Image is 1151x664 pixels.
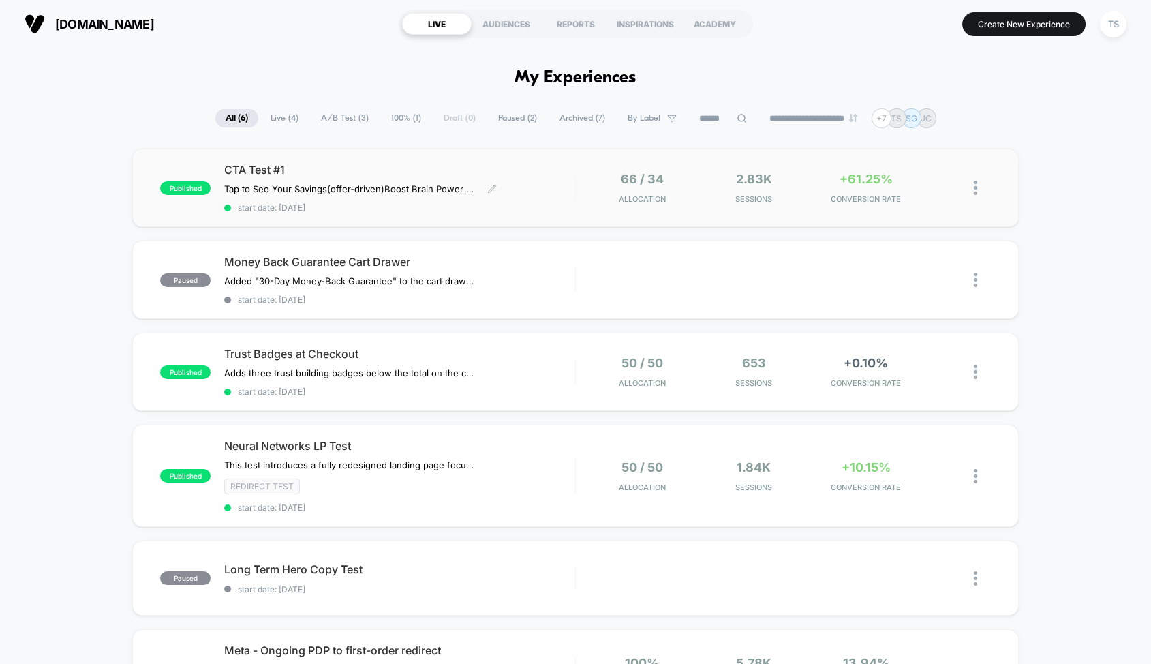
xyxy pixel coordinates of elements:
span: Sessions [701,483,806,492]
span: Sessions [701,194,806,204]
span: 50 / 50 [621,460,663,474]
span: [DOMAIN_NAME] [55,17,154,31]
span: Neural Networks LP Test [224,439,575,453]
img: close [974,469,977,483]
span: 66 / 34 [621,172,664,186]
span: Tap to See Your Savings(offer-driven)Boost Brain Power Without the Crash(benefit-oriented)Start Y... [224,183,477,194]
span: CONVERSION RATE [813,194,918,204]
span: Archived ( 7 ) [549,109,615,127]
img: close [974,365,977,379]
span: Redirect Test [224,479,300,494]
span: Meta - Ongoing PDP to first-order redirect [224,644,575,657]
button: TS [1096,10,1131,38]
div: + 7 [872,108,891,128]
span: 100% ( 1 ) [381,109,431,127]
img: end [849,114,857,122]
span: +61.25% [839,172,892,186]
div: LIVE [402,13,472,35]
span: published [160,181,211,195]
p: JC [921,113,932,123]
h1: My Experiences [515,68,636,88]
span: CONVERSION RATE [813,483,918,492]
span: Added "30-Day Money-Back Guarantee" to the cart drawer below checkout CTAs [224,275,477,286]
div: REPORTS [541,13,611,35]
img: Visually logo [25,14,45,34]
span: start date: [DATE] [224,584,575,594]
span: CTA Test #1 [224,163,575,177]
span: Trust Badges at Checkout [224,347,575,361]
span: 50 / 50 [621,356,663,370]
span: +10.15% [841,460,890,474]
div: ACADEMY [680,13,750,35]
span: Money Back Guarantee Cart Drawer [224,255,575,269]
span: start date: [DATE] [224,295,575,305]
span: Long Term Hero Copy Test [224,562,575,576]
img: close [974,181,977,195]
span: Allocation [619,483,666,492]
span: Allocation [619,194,666,204]
span: Adds three trust building badges below the total on the checkout page.Isolated to exclude /first-... [224,367,477,378]
span: start date: [DATE] [224,202,575,213]
img: close [974,571,977,586]
span: Live ( 4 ) [260,109,309,127]
span: paused [160,273,211,287]
span: This test introduces a fully redesigned landing page focused on scientific statistics and data-ba... [224,459,477,470]
span: paused [160,571,211,585]
span: All ( 6 ) [215,109,258,127]
p: SG [906,113,917,123]
span: start date: [DATE] [224,387,575,397]
p: TS [891,113,902,123]
div: AUDIENCES [472,13,541,35]
span: By Label [628,113,660,123]
button: [DOMAIN_NAME] [20,13,158,35]
span: 2.83k [736,172,772,186]
div: INSPIRATIONS [611,13,680,35]
button: Create New Experience [962,12,1086,36]
span: published [160,469,211,483]
span: +0.10% [844,356,888,370]
span: 1.84k [737,460,771,474]
span: Allocation [619,378,666,388]
span: Paused ( 2 ) [488,109,547,127]
div: TS [1100,11,1126,37]
img: close [974,273,977,287]
span: start date: [DATE] [224,502,575,513]
span: 653 [742,356,766,370]
span: published [160,365,211,379]
span: Sessions [701,378,806,388]
span: A/B Test ( 3 ) [311,109,379,127]
span: CONVERSION RATE [813,378,918,388]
